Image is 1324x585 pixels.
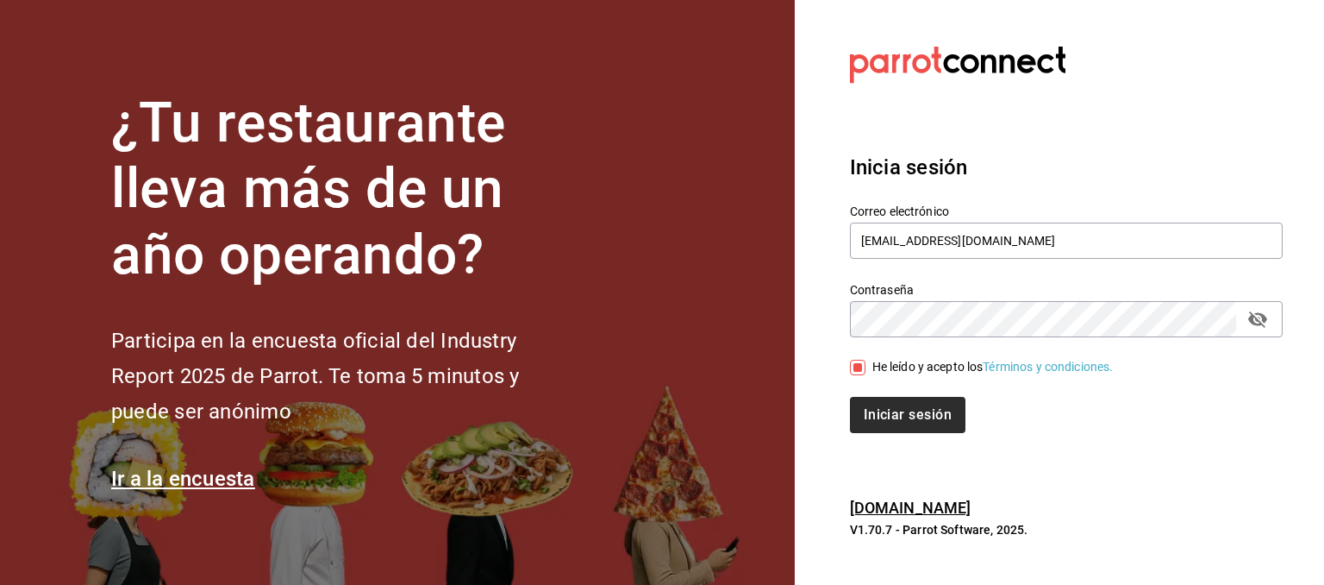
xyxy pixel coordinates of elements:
[1243,305,1272,334] button: passwordField
[111,324,577,429] h2: Participa en la encuesta oficial del Industry Report 2025 de Parrot. Te toma 5 minutos y puede se...
[850,152,1283,183] h3: Inicia sesión
[983,360,1113,374] a: Términos y condiciones.
[850,204,1283,217] label: Correo electrónico
[111,467,255,491] a: Ir a la encuesta
[850,499,971,517] a: [DOMAIN_NAME]
[850,521,1283,538] p: V1.70.7 - Parrot Software, 2025.
[872,358,1114,376] div: He leído y acepto los
[850,397,965,433] button: Iniciar sesión
[850,283,1283,295] label: Contraseña
[111,91,577,289] h1: ¿Tu restaurante lleva más de un año operando?
[850,223,1283,259] input: Ingresa tu correo electrónico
